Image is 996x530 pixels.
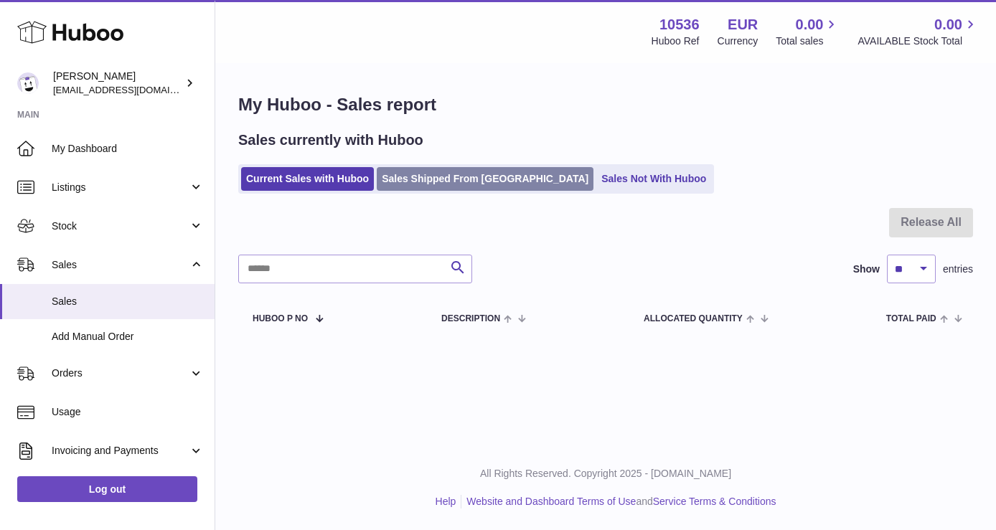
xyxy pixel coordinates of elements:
[886,314,936,323] span: Total paid
[238,93,973,116] h1: My Huboo - Sales report
[17,476,197,502] a: Log out
[52,444,189,458] span: Invoicing and Payments
[253,314,308,323] span: Huboo P no
[718,34,758,48] div: Currency
[227,467,985,481] p: All Rights Reserved. Copyright 2025 - [DOMAIN_NAME]
[52,219,189,233] span: Stock
[858,15,979,48] a: 0.00 AVAILABLE Stock Total
[853,262,880,276] label: Show
[934,15,962,34] span: 0.00
[52,330,204,344] span: Add Manual Order
[52,181,189,194] span: Listings
[461,495,776,508] li: and
[17,72,39,94] img: riberoyepescamila@hotmail.com
[53,70,182,97] div: [PERSON_NAME]
[466,496,636,507] a: Website and Dashboard Terms of Use
[241,167,374,191] a: Current Sales with Huboo
[776,15,840,48] a: 0.00 Total sales
[728,15,758,34] strong: EUR
[652,34,700,48] div: Huboo Ref
[52,366,189,380] span: Orders
[238,131,423,150] h2: Sales currently with Huboo
[596,167,711,191] a: Sales Not With Huboo
[52,405,204,419] span: Usage
[943,262,973,276] span: entries
[441,314,500,323] span: Description
[52,142,204,156] span: My Dashboard
[53,84,211,95] span: [EMAIL_ADDRESS][DOMAIN_NAME]
[52,258,189,272] span: Sales
[659,15,700,34] strong: 10536
[644,314,743,323] span: ALLOCATED Quantity
[776,34,840,48] span: Total sales
[653,496,776,507] a: Service Terms & Conditions
[796,15,824,34] span: 0.00
[858,34,979,48] span: AVAILABLE Stock Total
[436,496,456,507] a: Help
[52,295,204,308] span: Sales
[377,167,593,191] a: Sales Shipped From [GEOGRAPHIC_DATA]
